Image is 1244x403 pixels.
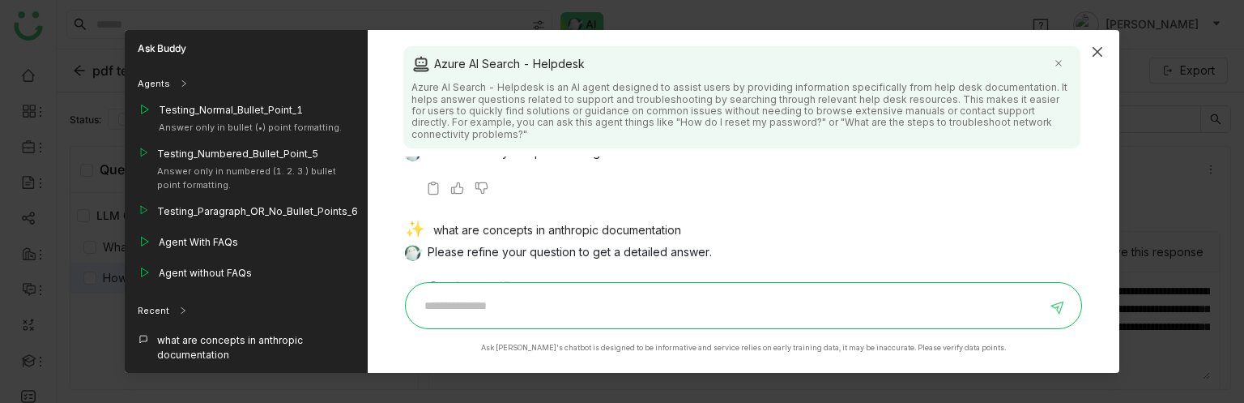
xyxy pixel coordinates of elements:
div: Answer only in bullet (•) point formatting. [159,121,342,135]
div: Recent [138,304,169,318]
div: Azure AI Search - Helpdesk [411,54,1072,74]
div: Testing_Normal_Bullet_Point_1 [159,103,342,118]
div: Ask Buddy [125,30,368,67]
img: thumbs-up.svg [449,180,466,196]
div: Recent [125,294,368,327]
div: Answer only in numbered (1. 2. 3.) bullet point formatting. [157,165,355,191]
div: Azure AI Search - Helpdesk is an AI agent designed to assist users by providing information speci... [411,82,1072,140]
div: Testing_Paragraph_OR_No_Bullet_Points_6 [157,204,358,219]
img: play_outline.svg [138,235,151,248]
div: what are concepts in anthropic documentation [405,221,1069,243]
div: Agent With FAQs [159,235,238,250]
div: Ask [PERSON_NAME]'s chatbot is designed to be informative and service relies on early training da... [481,342,1006,354]
div: Testing_Numbered_Bullet_Point_5 [157,147,355,161]
button: Close [1076,30,1119,74]
img: agent.svg [411,54,431,74]
div: Agents [125,67,368,100]
div: what are concepts in anthropic documentation [157,333,355,362]
img: regenerate-askbuddy.svg [449,280,466,296]
img: copy-askbuddy.svg [425,180,441,196]
img: thumbs-down.svg [498,280,514,296]
img: callout.svg [138,333,149,345]
div: Agent without FAQs [159,266,252,281]
img: play_outline.svg [138,266,151,279]
img: play_outline.svg [138,204,149,216]
p: Please refine your question to get a detailed answer. [428,243,1069,260]
img: play_outline.svg [138,147,149,158]
img: thumbs-up.svg [474,280,490,296]
img: play_outline.svg [138,103,151,116]
img: copy-askbuddy.svg [425,280,441,296]
div: Agents [138,77,170,91]
img: thumbs-down.svg [474,180,490,196]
